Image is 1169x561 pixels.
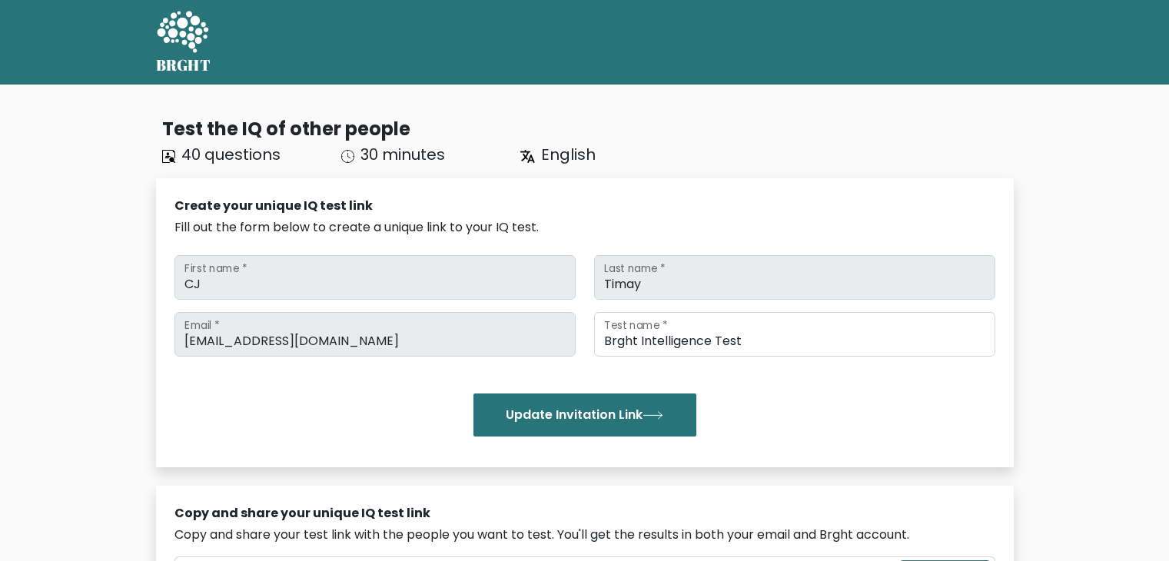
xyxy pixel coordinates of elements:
div: Test the IQ of other people [162,115,1014,143]
input: Email [174,312,576,357]
div: Fill out the form below to create a unique link to your IQ test. [174,218,995,237]
h5: BRGHT [156,56,211,75]
div: Copy and share your test link with the people you want to test. You'll get the results in both yo... [174,526,995,544]
span: 30 minutes [360,144,445,165]
div: Copy and share your unique IQ test link [174,504,995,523]
input: Test name [594,312,995,357]
button: Update Invitation Link [473,393,696,437]
input: Last name [594,255,995,300]
input: First name [174,255,576,300]
div: Create your unique IQ test link [174,197,995,215]
span: 40 questions [181,144,281,165]
a: BRGHT [156,6,211,78]
span: English [541,144,596,165]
